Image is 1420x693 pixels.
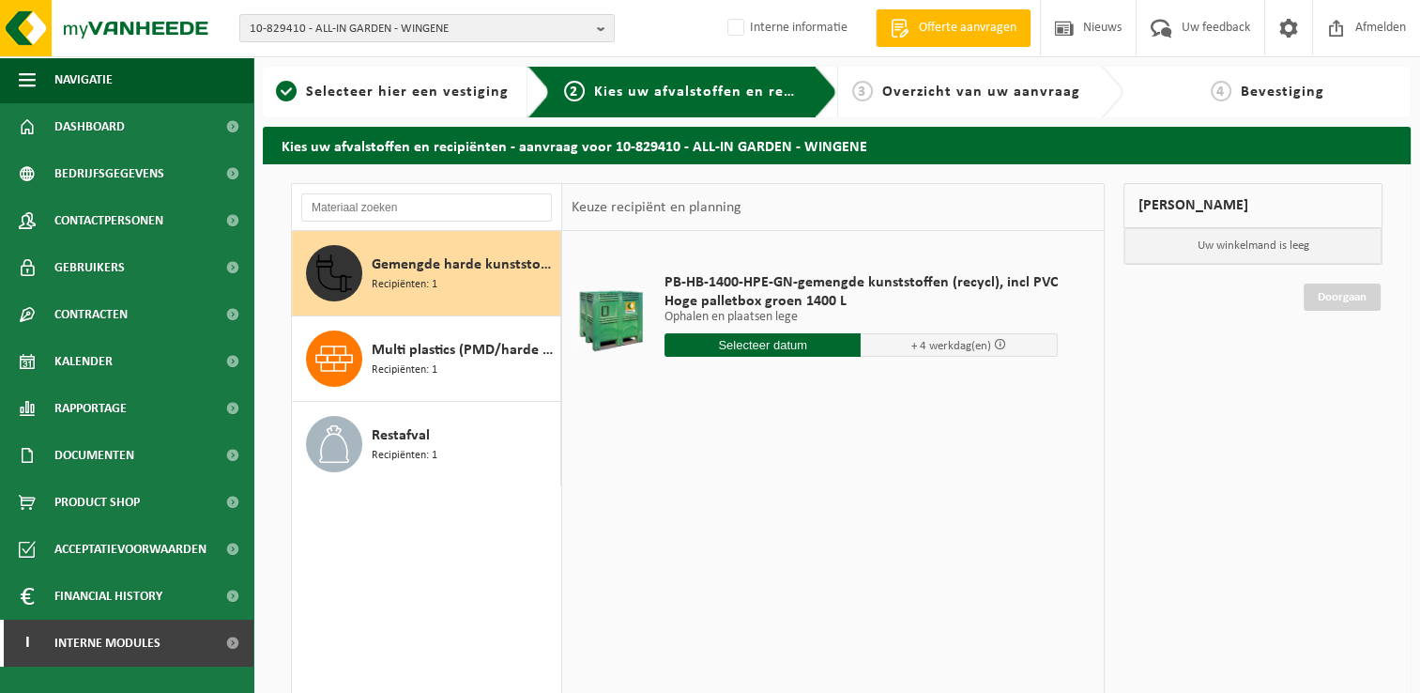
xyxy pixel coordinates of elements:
span: 4 [1211,81,1231,101]
span: 10-829410 - ALL-IN GARDEN - WINGENE [250,15,589,43]
p: Uw winkelmand is leeg [1124,228,1382,264]
button: Restafval Recipiënten: 1 [292,402,561,486]
span: Financial History [54,573,162,620]
span: Documenten [54,432,134,479]
span: Gebruikers [54,244,125,291]
span: Kies uw afvalstoffen en recipiënten [594,85,852,100]
button: 10-829410 - ALL-IN GARDEN - WINGENE [239,14,615,42]
span: + 4 werkdag(en) [911,340,991,352]
span: Contracten [54,291,128,338]
span: 3 [852,81,873,101]
span: Offerte aanvragen [914,19,1021,38]
span: Bevestiging [1241,85,1324,100]
div: Keuze recipiënt en planning [562,184,750,231]
span: Multi plastics (PMD/harde kunststoffen/spanbanden/EPS/folie naturel/folie gemengd) [372,339,556,362]
span: Restafval [372,424,430,447]
span: Rapportage [54,385,127,432]
span: 1 [276,81,297,101]
input: Materiaal zoeken [301,193,552,222]
span: Recipiënten: 1 [372,362,437,379]
p: Ophalen en plaatsen lege [664,311,1058,324]
span: Selecteer hier een vestiging [306,85,509,100]
span: Gemengde harde kunststoffen (PE, PP en PVC), recycleerbaar (industrieel) [372,254,556,276]
h2: Kies uw afvalstoffen en recipiënten - aanvraag voor 10-829410 - ALL-IN GARDEN - WINGENE [263,127,1411,163]
div: [PERSON_NAME] [1123,183,1382,228]
label: Interne informatie [724,14,847,42]
span: 2 [564,81,585,101]
span: PB-HB-1400-HPE-GN-gemengde kunststoffen (recycl), incl PVC [664,273,1058,292]
button: Gemengde harde kunststoffen (PE, PP en PVC), recycleerbaar (industrieel) Recipiënten: 1 [292,231,561,316]
span: I [19,620,36,667]
span: Contactpersonen [54,197,163,244]
span: Kalender [54,338,113,385]
span: Hoge palletbox groen 1400 L [664,292,1058,311]
button: Multi plastics (PMD/harde kunststoffen/spanbanden/EPS/folie naturel/folie gemengd) Recipiënten: 1 [292,316,561,402]
span: Interne modules [54,620,160,667]
a: Offerte aanvragen [876,9,1031,47]
input: Selecteer datum [664,333,862,357]
span: Navigatie [54,56,113,103]
span: Recipiënten: 1 [372,276,437,294]
span: Acceptatievoorwaarden [54,526,206,573]
span: Dashboard [54,103,125,150]
a: 1Selecteer hier een vestiging [272,81,512,103]
span: Bedrijfsgegevens [54,150,164,197]
span: Overzicht van uw aanvraag [882,85,1080,100]
span: Product Shop [54,479,140,526]
a: Doorgaan [1304,284,1381,311]
span: Recipiënten: 1 [372,447,437,465]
